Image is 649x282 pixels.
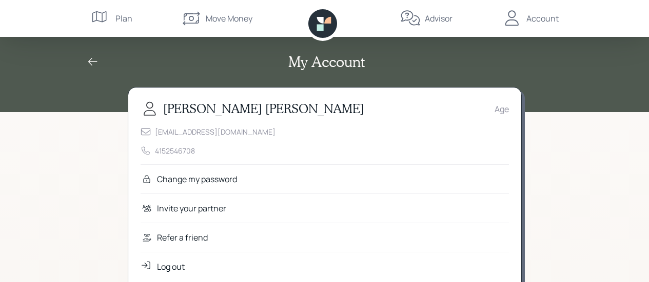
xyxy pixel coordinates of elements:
[155,126,276,137] div: [EMAIL_ADDRESS][DOMAIN_NAME]
[157,261,185,273] div: Log out
[157,202,226,214] div: Invite your partner
[163,101,364,116] h3: [PERSON_NAME] [PERSON_NAME]
[157,231,208,244] div: Refer a friend
[115,12,132,25] div: Plan
[425,12,453,25] div: Advisor
[526,12,559,25] div: Account
[206,12,252,25] div: Move Money
[155,145,195,156] div: 4152546708
[288,53,365,71] h2: My Account
[495,103,509,115] div: Age
[157,173,237,185] div: Change my password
